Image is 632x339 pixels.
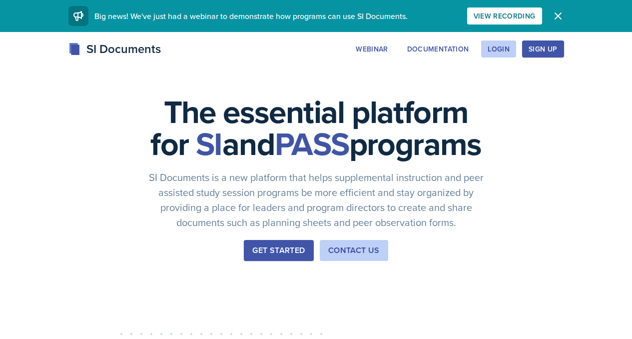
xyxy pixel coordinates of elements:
[320,240,388,261] button: Contact Us
[481,40,516,57] button: Login
[68,40,161,58] div: SI Documents
[349,40,394,57] button: Webinar
[522,40,564,57] button: Sign Up
[356,45,388,53] div: Webinar
[529,45,557,53] div: Sign Up
[488,45,510,53] div: Login
[407,45,469,53] div: Documentation
[328,244,380,256] div: Contact Us
[467,7,542,24] button: View Recording
[474,12,536,20] div: View Recording
[94,10,408,21] span: Big news! We've just had a webinar to demonstrate how programs can use SI Documents.
[244,240,313,261] button: Get Started
[401,40,476,57] button: Documentation
[252,244,305,256] div: Get Started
